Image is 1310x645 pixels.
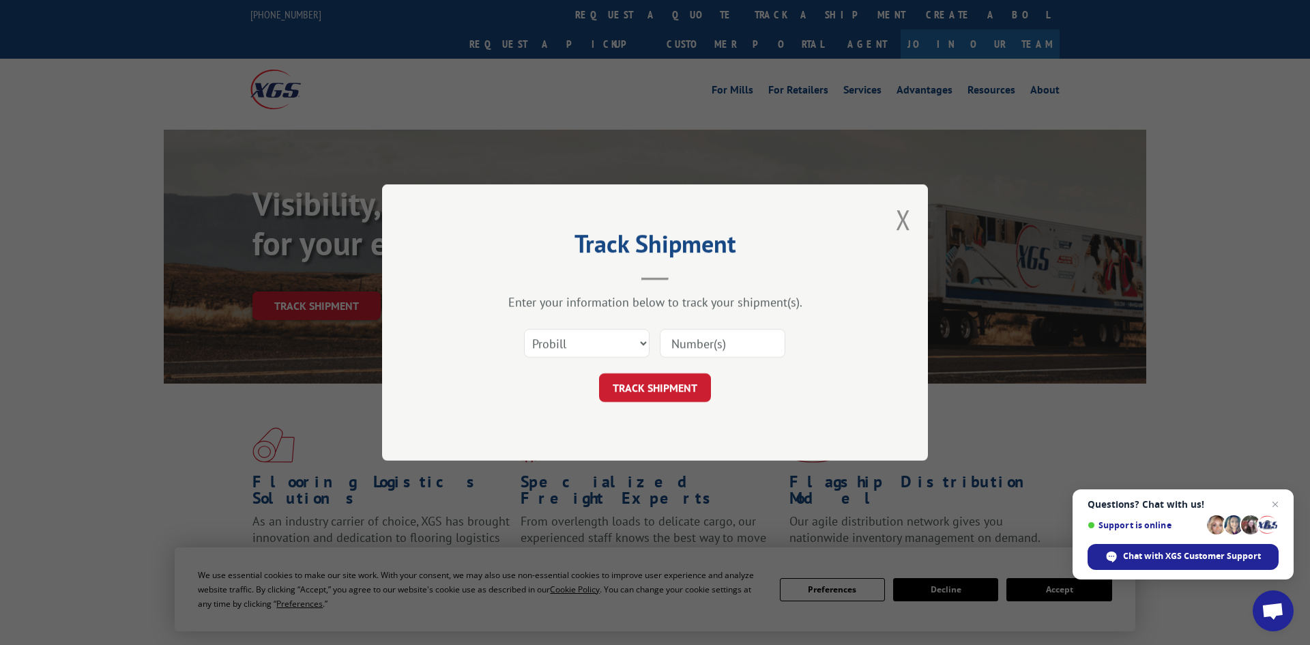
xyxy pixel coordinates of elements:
[1088,544,1279,570] div: Chat with XGS Customer Support
[1088,499,1279,510] span: Questions? Chat with us!
[1088,520,1202,530] span: Support is online
[450,294,860,310] div: Enter your information below to track your shipment(s).
[1253,590,1294,631] div: Open chat
[1123,550,1261,562] span: Chat with XGS Customer Support
[896,201,911,238] button: Close modal
[450,234,860,260] h2: Track Shipment
[599,373,711,402] button: TRACK SHIPMENT
[1267,496,1283,513] span: Close chat
[660,329,785,358] input: Number(s)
